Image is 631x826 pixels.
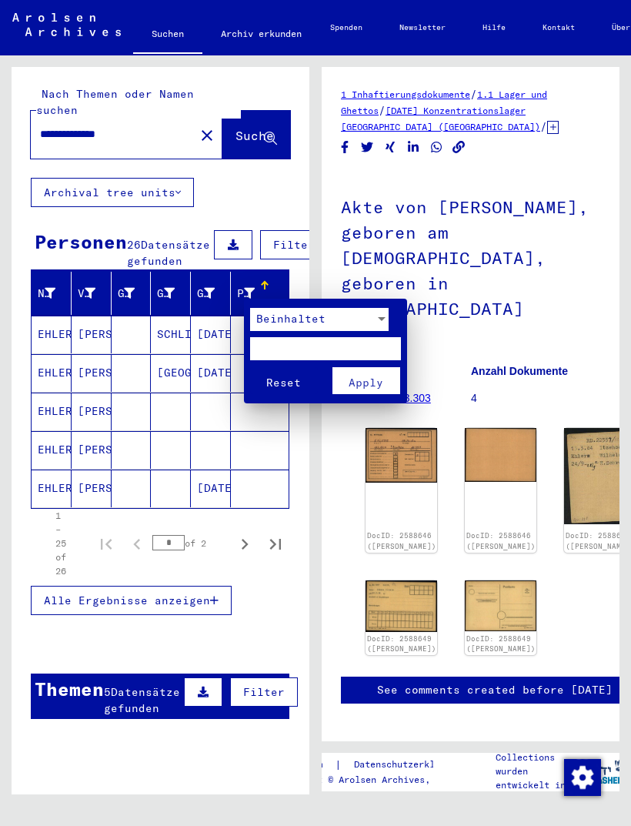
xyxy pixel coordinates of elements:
[266,376,301,390] span: Reset
[349,376,383,390] span: Apply
[256,312,326,326] span: Beinhaltet
[564,759,601,796] img: Zustimmung ändern
[332,367,400,394] button: Apply
[250,367,318,394] button: Reset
